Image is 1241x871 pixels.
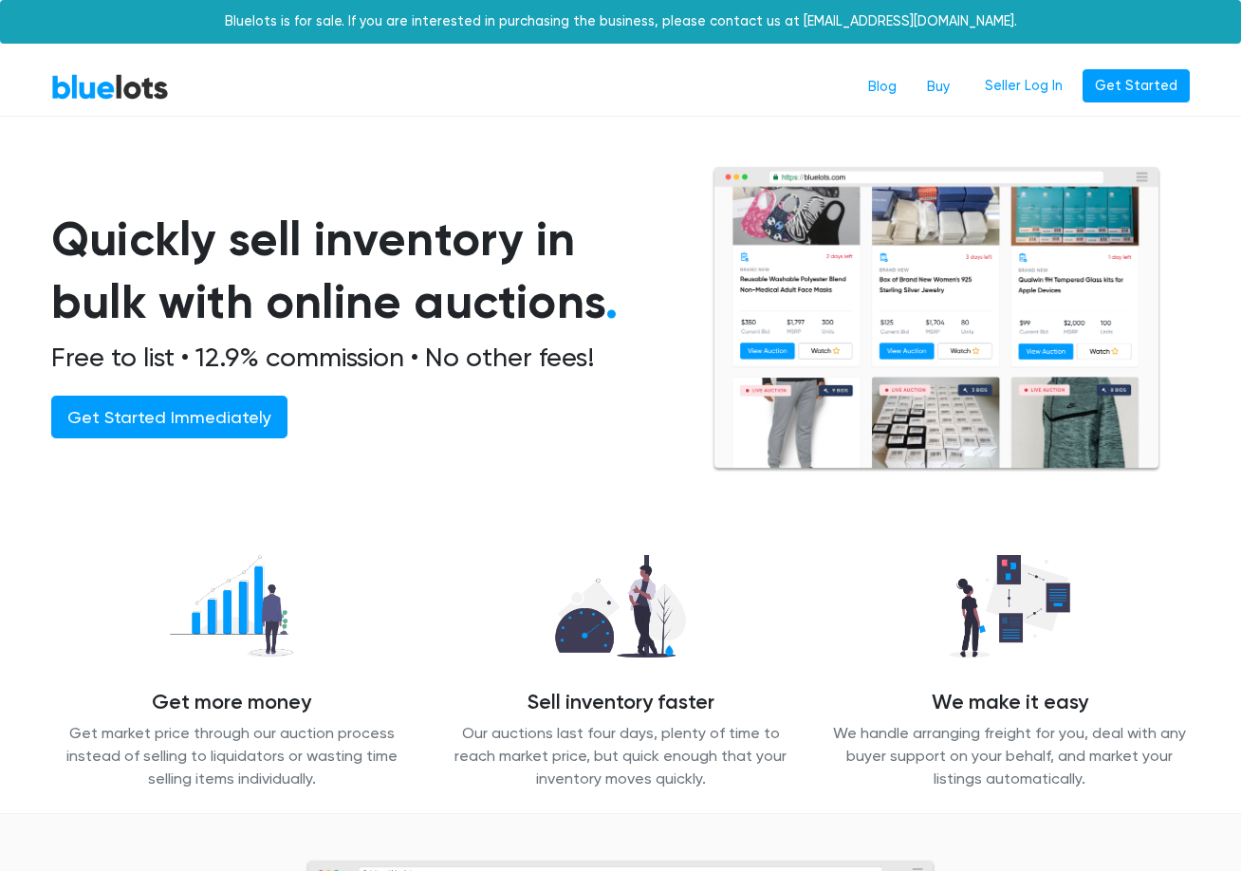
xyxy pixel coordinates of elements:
p: Get market price through our auction process instead of selling to liquidators or wasting time se... [51,722,412,790]
p: Our auctions last four days, plenty of time to reach market price, but quick enough that your inv... [440,722,801,790]
a: Buy [912,69,965,105]
p: We handle arranging freight for you, deal with any buyer support on your behalf, and market your ... [829,722,1190,790]
a: Seller Log In [972,69,1075,103]
img: sell_faster-bd2504629311caa3513348c509a54ef7601065d855a39eafb26c6393f8aa8a46.png [540,545,702,668]
h1: Quickly sell inventory in bulk with online auctions [51,208,666,334]
span: . [605,273,618,330]
img: recover_more-49f15717009a7689fa30a53869d6e2571c06f7df1acb54a68b0676dd95821868.png [154,545,309,668]
img: we_manage-77d26b14627abc54d025a00e9d5ddefd645ea4957b3cc0d2b85b0966dac19dae.png [934,545,1085,668]
h4: Get more money [51,691,412,715]
img: browserlots-effe8949e13f0ae0d7b59c7c387d2f9fb811154c3999f57e71a08a1b8b46c466.png [712,166,1161,473]
a: Get Started [1083,69,1190,103]
h4: Sell inventory faster [440,691,801,715]
h2: Free to list • 12.9% commission • No other fees! [51,342,666,374]
a: BlueLots [51,73,169,101]
a: Get Started Immediately [51,396,287,438]
h4: We make it easy [829,691,1190,715]
a: Blog [853,69,912,105]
